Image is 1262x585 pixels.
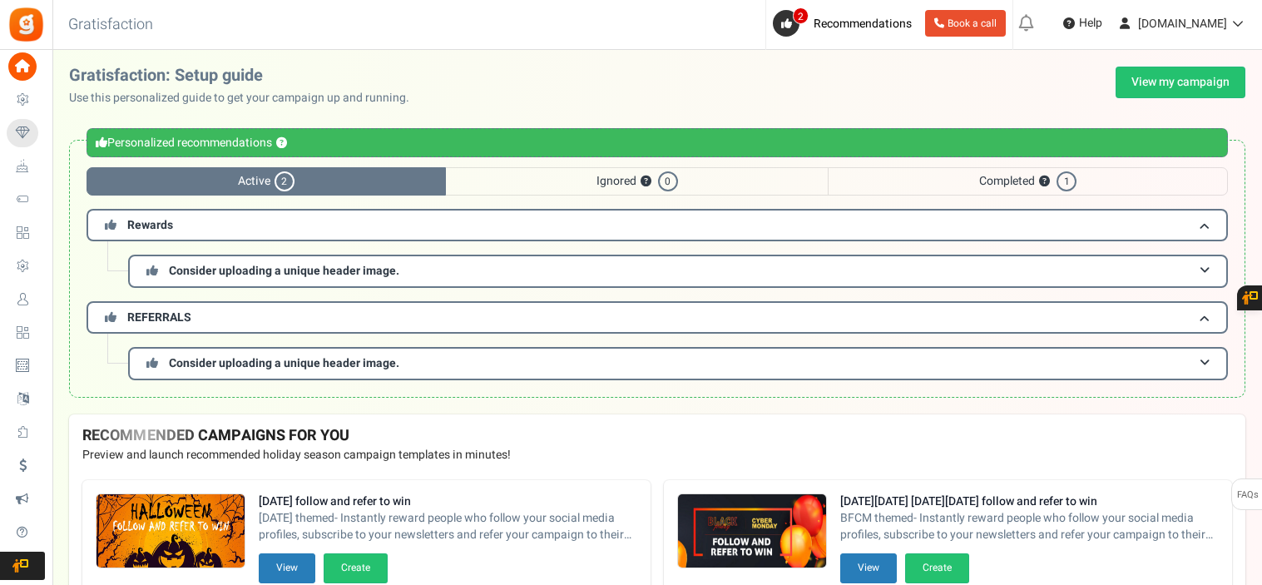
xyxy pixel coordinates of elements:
span: Help [1075,15,1102,32]
a: 2 Recommendations [773,10,918,37]
span: 0 [658,171,678,191]
div: Personalized recommendations [87,128,1228,157]
span: 2 [275,171,294,191]
p: Use this personalized guide to get your campaign up and running. [69,90,423,107]
span: REFERRALS [127,309,191,326]
h4: RECOMMENDED CAMPAIGNS FOR YOU [82,428,1232,444]
img: Gratisfaction [7,6,45,43]
strong: [DATE][DATE] [DATE][DATE] follow and refer to win [840,493,1219,510]
button: View [840,553,897,583]
button: ? [1039,176,1050,187]
span: Rewards [127,216,173,234]
h3: Gratisfaction [50,8,171,42]
span: 2 [793,7,809,24]
button: ? [641,176,651,187]
button: Create [905,553,969,583]
span: 1 [1057,171,1076,191]
p: Preview and launch recommended holiday season campaign templates in minutes! [82,447,1232,464]
img: Recommended Campaigns [678,494,826,569]
button: View [259,553,315,583]
h2: Gratisfaction: Setup guide [69,67,423,85]
strong: [DATE] follow and refer to win [259,493,637,510]
span: Consider uploading a unique header image. [169,354,399,372]
span: Ignored [446,167,829,196]
span: Completed [828,167,1228,196]
span: [DOMAIN_NAME] [1138,15,1227,32]
span: FAQs [1236,479,1259,511]
button: Create [324,553,388,583]
a: Book a call [925,10,1006,37]
button: ? [276,138,287,149]
img: Recommended Campaigns [97,494,245,569]
a: Help [1057,10,1109,37]
span: Recommendations [814,15,912,32]
span: Consider uploading a unique header image. [169,262,399,280]
span: Active [87,167,446,196]
span: BFCM themed- Instantly reward people who follow your social media profiles, subscribe to your new... [840,510,1219,543]
span: [DATE] themed- Instantly reward people who follow your social media profiles, subscribe to your n... [259,510,637,543]
a: View my campaign [1116,67,1245,98]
